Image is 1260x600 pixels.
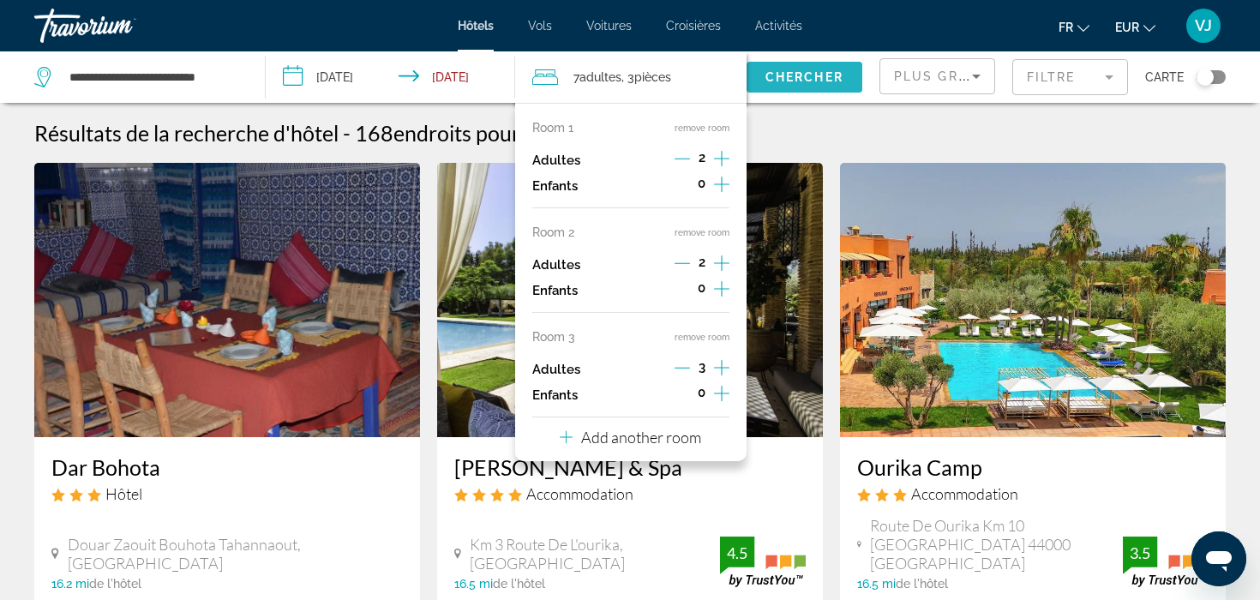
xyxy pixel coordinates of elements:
span: 2 [699,151,705,165]
p: Enfants [532,179,578,194]
a: Voitures [586,19,632,33]
a: Dar Bohota [51,454,403,480]
span: fr [1059,21,1073,34]
span: 0 [698,177,705,190]
span: 2 [699,255,705,269]
p: Adultes [532,153,580,168]
mat-select: Sort by [894,66,981,87]
p: Adultes [532,363,580,377]
span: - [343,120,351,146]
img: Hotel image [437,163,823,437]
a: Croisières [666,19,721,33]
span: Chercher [765,70,843,84]
button: Decrement adults [675,359,690,380]
button: Decrement children [674,385,689,405]
h2: 168 [355,120,704,146]
span: , 3 [621,65,671,89]
button: remove room [675,227,729,238]
span: 0 [698,386,705,399]
button: Check-in date: Nov 18, 2025 Check-out date: Nov 19, 2025 [266,51,514,103]
span: de l'hôtel [896,577,948,591]
a: Ourika Camp [857,454,1209,480]
span: endroits pour passer votre temps [393,120,704,146]
div: 3 star Hotel [51,484,403,503]
span: de l'hôtel [89,577,141,591]
a: Activités [755,19,802,33]
span: 0 [698,281,705,295]
button: Chercher [747,62,862,93]
button: remove room [675,123,729,134]
a: [PERSON_NAME] & Spa [454,454,806,480]
div: 3.5 [1123,543,1157,563]
button: Filter [1012,58,1128,96]
img: trustyou-badge.svg [1123,537,1209,587]
p: Enfants [532,284,578,298]
button: Toggle map [1184,69,1226,85]
p: Room 1 [532,121,573,135]
button: Change language [1059,15,1089,39]
iframe: Bouton de lancement de la fenêtre de messagerie [1191,531,1246,586]
a: Vols [528,19,552,33]
div: 4 star Accommodation [454,484,806,503]
button: Travelers: 7 adults, 0 children [515,51,747,103]
span: Carte [1145,65,1184,89]
img: Hotel image [34,163,420,437]
p: Room 2 [532,225,574,239]
button: remove room [675,332,729,343]
button: Increment adults [714,147,729,173]
a: Hôtels [458,19,494,33]
button: Decrement adults [675,255,690,275]
p: Add another room [581,428,701,447]
button: User Menu [1181,8,1226,44]
span: Plus grandes économies [894,69,1099,83]
span: 7 [573,65,621,89]
button: Increment adults [714,357,729,382]
span: VJ [1195,17,1212,34]
span: 16.5 mi [454,577,493,591]
span: 16.2 mi [51,577,89,591]
button: Increment adults [714,252,729,278]
button: Decrement adults [675,150,690,171]
span: 16.5 mi [857,577,896,591]
span: de l'hôtel [493,577,545,591]
span: Km 3 Route De L'ourika, [GEOGRAPHIC_DATA] [470,535,720,573]
img: Hotel image [840,163,1226,437]
div: 4.5 [720,543,754,563]
span: 3 [699,360,705,374]
a: Travorium [34,3,206,48]
span: Accommodation [911,484,1018,503]
button: Add another room [560,417,701,453]
button: Increment children [714,382,729,408]
button: Change currency [1115,15,1155,39]
span: Accommodation [526,484,633,503]
span: Adultes [579,70,621,84]
button: Decrement children [674,280,689,301]
div: 3 star Accommodation [857,484,1209,503]
p: Enfants [532,388,578,403]
h1: Résultats de la recherche d'hôtel [34,120,339,146]
span: Hôtel [105,484,142,503]
button: Increment children [714,173,729,199]
span: Route De Ourika Km 10 [GEOGRAPHIC_DATA] 44000 [GEOGRAPHIC_DATA] [870,516,1123,573]
span: EUR [1115,21,1139,34]
p: Adultes [532,258,580,273]
button: Increment children [714,278,729,303]
img: trustyou-badge.svg [720,537,806,587]
p: Room 3 [532,330,575,344]
button: Decrement children [674,176,689,196]
span: pièces [634,70,671,84]
span: Douar Zaouit Bouhota Tahannaout, [GEOGRAPHIC_DATA] [68,535,403,573]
